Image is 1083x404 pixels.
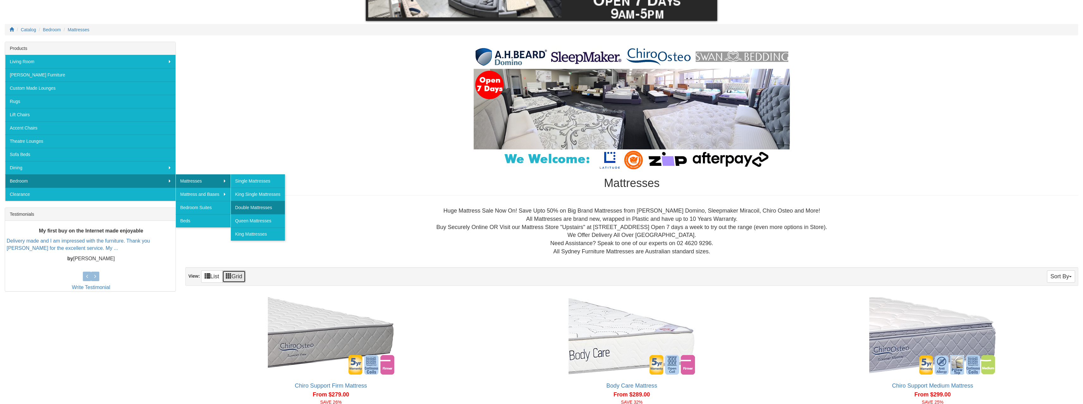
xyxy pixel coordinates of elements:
a: Chiro Support Medium Mattress [892,383,973,389]
a: Mattresses [175,174,231,188]
span: From $279.00 [313,391,349,398]
a: Double Mattresses [231,201,285,214]
a: Mattress and Bases [175,188,231,201]
b: by [67,256,73,261]
a: Custom Made Lounges [5,81,175,95]
a: Bedroom [43,27,61,32]
a: King Mattresses [231,227,285,241]
a: Chiro Support Firm Mattress [295,383,367,389]
a: Theatre Lounges [5,135,175,148]
a: Accent Chairs [5,121,175,135]
h1: Mattresses [185,177,1078,190]
a: Clearance [5,188,175,201]
a: Bedroom [5,174,175,188]
img: Chiro Support Medium Mattress [868,296,997,376]
a: Single Mattresses [231,174,285,188]
a: Mattresses [68,27,89,32]
a: Delivery made and I am impressed with the furniture. Thank you [PERSON_NAME] for the excellent se... [7,238,150,251]
img: Body Care Mattress [567,296,697,376]
button: Sort By [1047,270,1075,283]
a: Living Room [5,55,175,68]
div: Testimonials [5,208,175,221]
img: Mattresses [474,45,790,171]
a: Dining [5,161,175,174]
a: Grid [222,270,246,283]
a: Beds [175,214,231,227]
strong: View: [188,274,200,279]
a: Lift Chairs [5,108,175,121]
a: Body Care Mattress [606,383,657,389]
a: Catalog [21,27,36,32]
a: Queen Mattresses [231,214,285,227]
a: Write Testimonial [72,285,110,290]
a: Sofa Beds [5,148,175,161]
a: [PERSON_NAME] Furniture [5,68,175,81]
a: List [201,270,223,283]
p: [PERSON_NAME] [7,255,175,262]
img: Chiro Support Firm Mattress [266,296,396,376]
span: From $299.00 [914,391,951,398]
div: Huge Mattress Sale Now On! Save Upto 50% on Big Brand Mattresses from [PERSON_NAME] Domino, Sleep... [190,207,1073,256]
b: My first buy on the Internet made enjoyable [39,228,143,233]
span: From $289.00 [613,391,650,398]
div: Products [5,42,175,55]
a: Rugs [5,95,175,108]
a: King Single Mattresses [231,188,285,201]
a: Bedroom Suites [175,201,231,214]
